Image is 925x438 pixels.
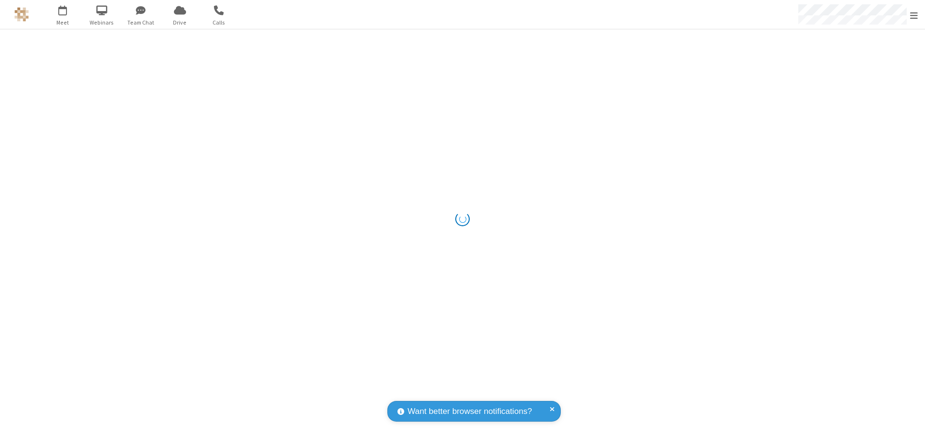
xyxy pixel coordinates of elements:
[201,18,237,27] span: Calls
[84,18,120,27] span: Webinars
[162,18,198,27] span: Drive
[408,405,532,418] span: Want better browser notifications?
[123,18,159,27] span: Team Chat
[14,7,29,22] img: QA Selenium DO NOT DELETE OR CHANGE
[45,18,81,27] span: Meet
